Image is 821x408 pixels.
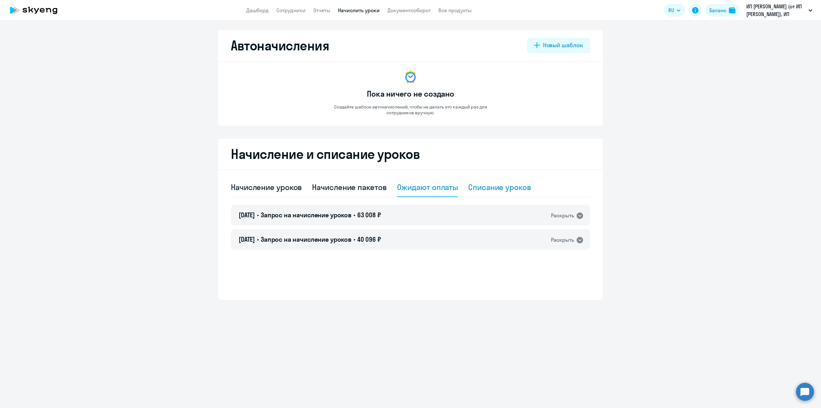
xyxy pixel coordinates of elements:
button: Балансbalance [706,4,739,17]
button: ИП [PERSON_NAME] (от ИП [PERSON_NAME]), ИП [PERSON_NAME] [743,3,816,18]
div: Раскрыть [551,212,574,220]
div: Новый шаблон [543,41,583,49]
h2: Начисление и списание уроков [231,146,590,162]
div: Раскрыть [551,236,574,244]
div: Баланс [709,6,726,14]
a: Отчеты [313,7,330,13]
div: Начисление пакетов [312,182,386,192]
h3: Пока ничего не создано [367,89,454,99]
h2: Автоначисления [231,38,329,53]
span: • [257,211,259,219]
button: RU [664,4,685,17]
a: Сотрудники [276,7,306,13]
div: Списание уроков [468,182,531,192]
span: [DATE] [239,211,255,219]
span: Запрос на начисление уроков [261,235,351,243]
button: Новый шаблон [527,38,590,53]
a: Все продукты [438,7,472,13]
p: Создайте шаблон автоначислений, чтобы не делать это каждый раз для сотрудников вручную. [321,104,500,116]
img: balance [729,7,735,13]
span: Запрос на начисление уроков [261,211,351,219]
span: • [353,235,355,243]
span: • [257,235,259,243]
span: [DATE] [239,235,255,243]
a: Документооборот [387,7,431,13]
div: Ожидают оплаты [397,182,458,192]
span: • [353,211,355,219]
p: ИП [PERSON_NAME] (от ИП [PERSON_NAME]), ИП [PERSON_NAME] [746,3,806,18]
span: RU [668,6,674,14]
a: Начислить уроки [338,7,380,13]
span: 40 096 ₽ [357,235,381,243]
span: 63 008 ₽ [357,211,381,219]
a: Дашборд [246,7,269,13]
div: Начисление уроков [231,182,302,192]
img: no-data [403,69,418,85]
